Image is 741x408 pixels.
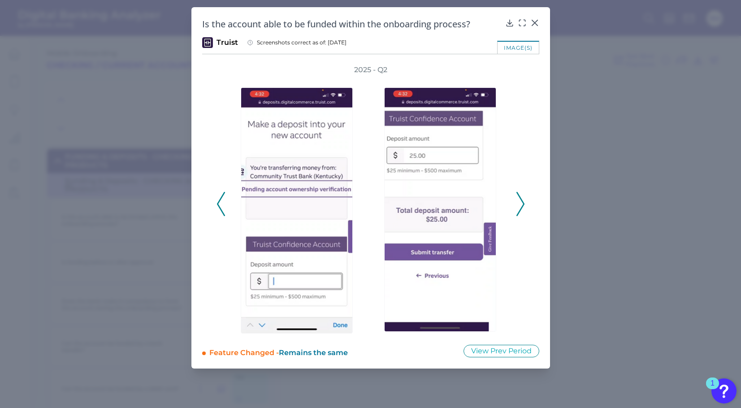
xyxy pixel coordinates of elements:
[202,18,502,30] h2: Is the account able to be funded within the onboarding process?
[354,65,387,75] h3: 2025 - Q2
[257,39,347,46] span: Screenshots correct as of: [DATE]
[711,378,737,404] button: Open Resource Center, 1 new notification
[209,344,451,358] div: Feature Changed -
[711,383,715,395] div: 1
[202,37,213,48] img: Truist
[217,38,238,48] span: Truist
[497,41,539,54] div: image(s)
[464,345,539,357] button: View Prev Period
[279,348,348,357] span: Remains the same
[384,87,496,332] img: 7177-Truist-Mobile-Onboarding-RC-Q2-2025l.png
[241,87,353,334] img: 7177-Truist-Mobile-Onboarding-RC-Q2-2025k.png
